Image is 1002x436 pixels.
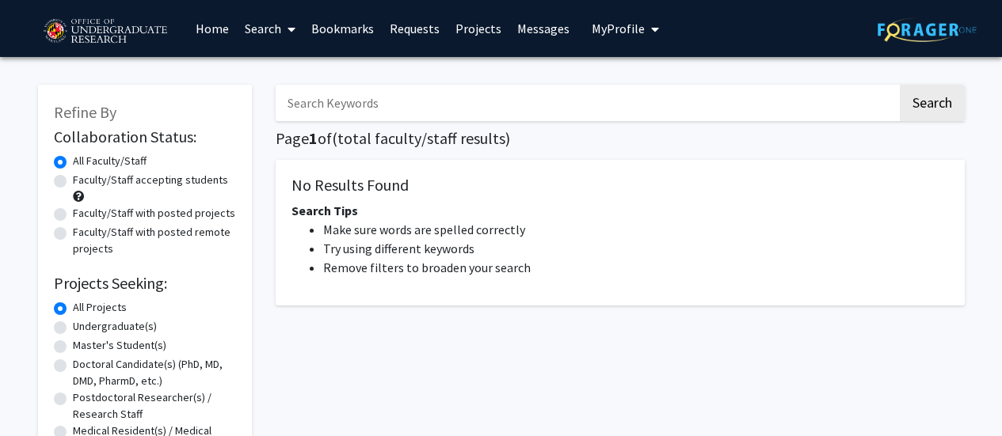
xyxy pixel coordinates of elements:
[73,172,228,188] label: Faculty/Staff accepting students
[592,21,645,36] span: My Profile
[509,1,577,56] a: Messages
[448,1,509,56] a: Projects
[73,205,235,222] label: Faculty/Staff with posted projects
[323,239,949,258] li: Try using different keywords
[323,258,949,277] li: Remove filters to broaden your search
[73,337,166,354] label: Master's Student(s)
[54,102,116,122] span: Refine By
[291,203,358,218] span: Search Tips
[291,176,949,195] h5: No Results Found
[900,85,965,121] button: Search
[54,127,236,146] h2: Collaboration Status:
[237,1,303,56] a: Search
[878,17,977,42] img: ForagerOne Logo
[54,274,236,293] h2: Projects Seeking:
[38,12,172,51] img: University of Maryland Logo
[73,299,127,316] label: All Projects
[309,128,318,148] span: 1
[303,1,382,56] a: Bookmarks
[382,1,448,56] a: Requests
[73,389,236,423] label: Postdoctoral Researcher(s) / Research Staff
[188,1,237,56] a: Home
[276,321,965,358] nav: Page navigation
[73,318,157,335] label: Undergraduate(s)
[276,85,897,121] input: Search Keywords
[323,220,949,239] li: Make sure words are spelled correctly
[73,224,236,257] label: Faculty/Staff with posted remote projects
[276,129,965,148] h1: Page of ( total faculty/staff results)
[73,356,236,389] label: Doctoral Candidate(s) (PhD, MD, DMD, PharmD, etc.)
[73,153,147,169] label: All Faculty/Staff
